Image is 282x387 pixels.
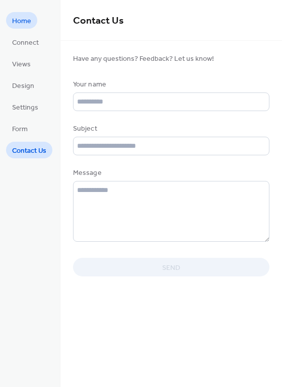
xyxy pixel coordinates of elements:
[6,120,34,137] a: Form
[6,34,45,50] a: Connect
[6,142,52,158] a: Contact Us
[12,59,31,70] span: Views
[12,146,46,156] span: Contact Us
[73,124,267,134] div: Subject
[12,124,28,135] span: Form
[6,99,44,115] a: Settings
[73,54,269,64] span: Have any questions? Feedback? Let us know!
[73,11,124,31] span: Contact Us
[12,81,34,91] span: Design
[12,16,31,27] span: Home
[6,55,37,72] a: Views
[6,77,40,93] a: Design
[73,168,267,178] div: Message
[6,12,37,29] a: Home
[73,79,267,90] div: Your name
[12,103,38,113] span: Settings
[12,38,39,48] span: Connect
